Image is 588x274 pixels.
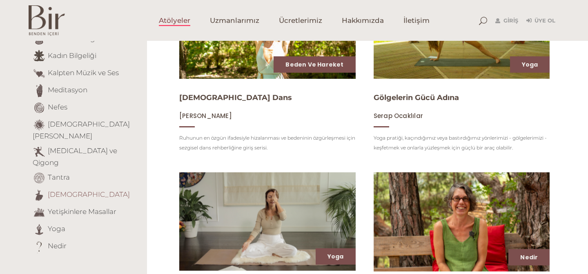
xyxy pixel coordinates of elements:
a: Serap Ocaklılar [374,112,423,120]
a: Nedir [48,242,67,250]
a: [DEMOGRAPHIC_DATA] Dans [179,93,292,102]
a: [MEDICAL_DATA] ve Qigong [33,147,117,167]
span: İletişim [403,16,430,25]
span: Uzmanlarımız [210,16,259,25]
span: [PERSON_NAME] [179,111,232,120]
a: Gölgelerin Gücü Adına [374,93,459,102]
a: Nedir [520,253,538,261]
a: Üye Ol [526,16,555,26]
a: Yetişkinlere Masallar [48,207,116,216]
a: Tantra [48,173,70,181]
span: Ücretlerimiz [279,16,322,25]
a: Giriş [495,16,518,26]
span: Atölyeler [159,16,190,25]
a: Beden ve Hareket [285,60,343,69]
a: Nefes [48,103,67,111]
a: Kalpten Müzik ve Ses [48,69,119,77]
p: Ruhunun en özgün ifadesiyle hizalanması ve bedeninin özgürleşmesi için sezgisel dans rehberliğine... [179,133,356,153]
a: [DEMOGRAPHIC_DATA][PERSON_NAME] [33,120,130,140]
a: [PERSON_NAME] [179,112,232,120]
a: Yoga [48,225,65,233]
a: Kadın Bilgeliği [48,51,96,60]
span: Serap Ocaklılar [374,111,423,120]
a: Yoga [522,60,538,69]
a: [DEMOGRAPHIC_DATA] [48,190,130,198]
p: Yoga pratiği, kaçındığımız veya bastırdığımız yönlerimizi - gölgelerimizi - keşfetmek ve onlarla ... [374,133,550,153]
a: Meditasyon [48,86,87,94]
span: Hakkımızda [342,16,384,25]
a: Yoga [327,252,344,261]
